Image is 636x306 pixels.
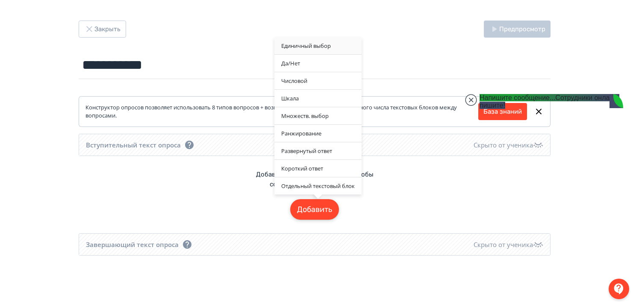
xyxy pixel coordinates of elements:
div: Короткий ответ [274,160,362,177]
div: Шкала [274,90,362,107]
div: Развернутый ответ [274,142,362,159]
div: Числовой [274,72,362,89]
div: Отдельный текстовый блок [274,177,362,194]
div: Множеств. выбор [274,107,362,124]
div: Ранжирование [274,125,362,142]
div: Да/Нет [274,55,362,72]
div: Единичный выбор [274,37,362,54]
